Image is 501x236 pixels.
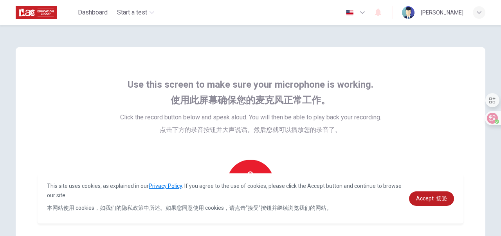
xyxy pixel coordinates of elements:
[171,95,330,106] font: 使用此屏幕确保您的麦克风正常工作。
[16,5,75,20] a: ILAC logo
[409,191,454,206] a: dismiss cookie message
[345,10,355,16] img: en
[128,78,373,110] span: Use this screen to make sure your microphone is working.
[117,8,147,17] span: Start a test
[114,5,157,20] button: Start a test
[120,113,381,138] span: Click the record button below and speak aloud. You will then be able to play back your recording.
[16,5,57,20] img: ILAC logo
[149,183,182,189] a: Privacy Policy
[227,160,274,207] button: Record 记录
[47,183,402,211] span: This site uses cookies, as explained in our . If you agree to the use of cookies, please click th...
[160,126,341,133] font: 点击下方的录音按钮并大声说话。然后您就可以播放您的录音了。
[75,5,111,20] button: Dashboard
[78,8,108,17] span: Dashboard
[47,205,332,211] font: 本网站使用 cookies，如我们的隐私政策中所述。如果您同意使用 cookies，请点击"接受"按钮并继续浏览我们的网站。
[436,195,447,202] font: 接受
[421,8,463,17] div: [PERSON_NAME]
[402,6,414,19] img: Profile picture
[416,195,447,202] span: Accept
[38,173,463,223] div: cookieconsent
